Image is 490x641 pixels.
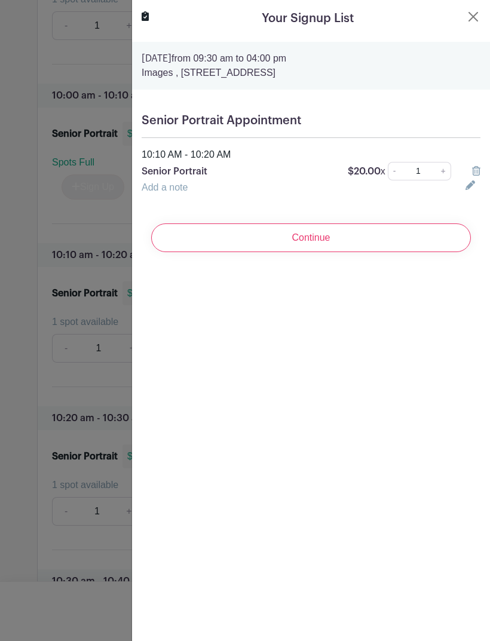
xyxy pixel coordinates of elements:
[388,162,401,180] a: -
[348,164,385,179] p: $20.00
[466,10,480,24] button: Close
[134,148,488,162] div: 10:10 AM - 10:20 AM
[262,10,354,27] h5: Your Signup List
[151,223,471,252] input: Continue
[142,164,333,179] p: Senior Portrait
[142,54,171,63] strong: [DATE]
[142,51,480,66] p: from 09:30 am to 04:00 pm
[142,114,480,128] h5: Senior Portrait Appointment
[142,182,188,192] a: Add a note
[381,166,385,176] span: x
[142,66,480,80] p: Images , [STREET_ADDRESS]
[436,162,451,180] a: +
